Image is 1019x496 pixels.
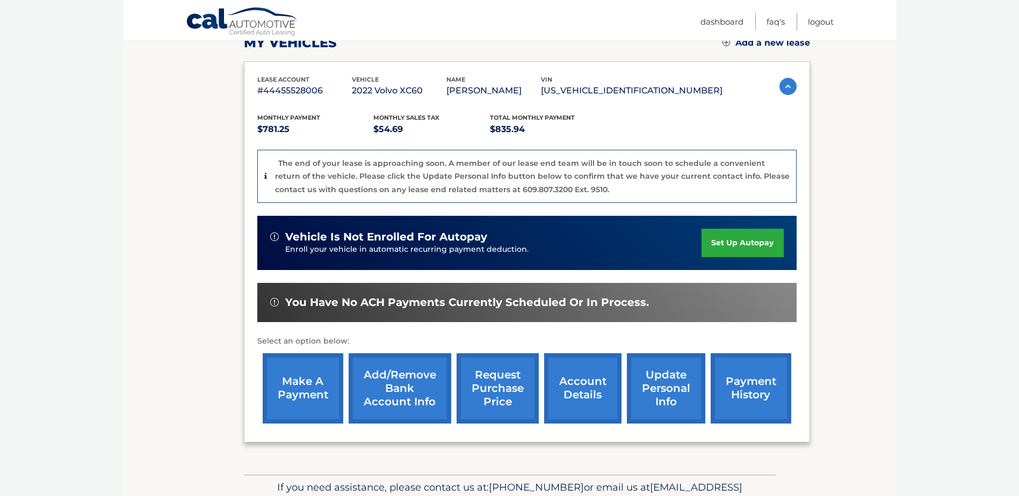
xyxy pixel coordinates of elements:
a: FAQ's [767,13,785,31]
p: $54.69 [373,122,490,137]
a: make a payment [263,353,343,424]
p: Select an option below: [257,335,797,348]
span: [PHONE_NUMBER] [489,481,584,493]
a: payment history [711,353,791,424]
p: Enroll your vehicle in automatic recurring payment deduction. [285,244,702,256]
a: set up autopay [702,229,783,257]
p: $835.94 [490,122,606,137]
a: Logout [808,13,834,31]
img: alert-white.svg [270,298,279,307]
span: You have no ACH payments currently scheduled or in process. [285,296,649,309]
p: 2022 Volvo XC60 [352,83,446,98]
p: $781.25 [257,122,374,137]
span: Total Monthly Payment [490,114,575,121]
a: update personal info [627,353,705,424]
span: vehicle [352,76,379,83]
p: [PERSON_NAME] [446,83,541,98]
span: Monthly sales Tax [373,114,439,121]
span: lease account [257,76,309,83]
h2: my vehicles [244,35,337,51]
a: Add a new lease [722,38,810,48]
span: vehicle is not enrolled for autopay [285,230,487,244]
a: Add/Remove bank account info [349,353,451,424]
a: account details [544,353,621,424]
a: request purchase price [457,353,539,424]
img: alert-white.svg [270,232,279,241]
span: Monthly Payment [257,114,320,121]
p: The end of your lease is approaching soon. A member of our lease end team will be in touch soon t... [275,158,790,194]
img: add.svg [722,39,730,46]
span: vin [541,76,552,83]
span: name [446,76,465,83]
a: Cal Automotive [186,7,299,38]
p: #44455528006 [257,83,352,98]
img: accordion-active.svg [779,78,797,95]
a: Dashboard [700,13,743,31]
p: [US_VEHICLE_IDENTIFICATION_NUMBER] [541,83,722,98]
